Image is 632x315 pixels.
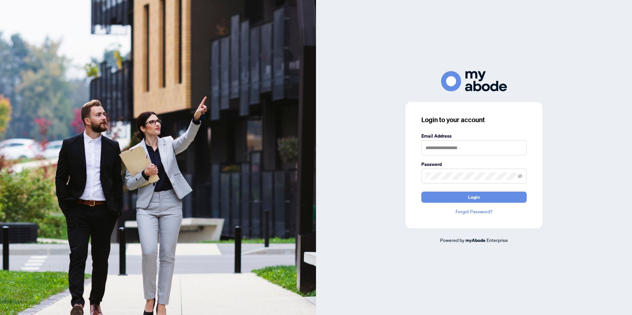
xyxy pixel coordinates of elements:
a: Forgot Password? [421,208,527,215]
h3: Login to your account [421,115,527,124]
span: Enterprise [487,237,508,243]
label: Email Address [421,132,527,140]
button: Login [421,192,527,203]
img: ma-logo [441,71,507,91]
span: Login [468,192,480,202]
span: eye-invisible [518,174,522,178]
span: Powered by [440,237,464,243]
a: myAbode [465,237,486,244]
label: Password [421,161,527,168]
